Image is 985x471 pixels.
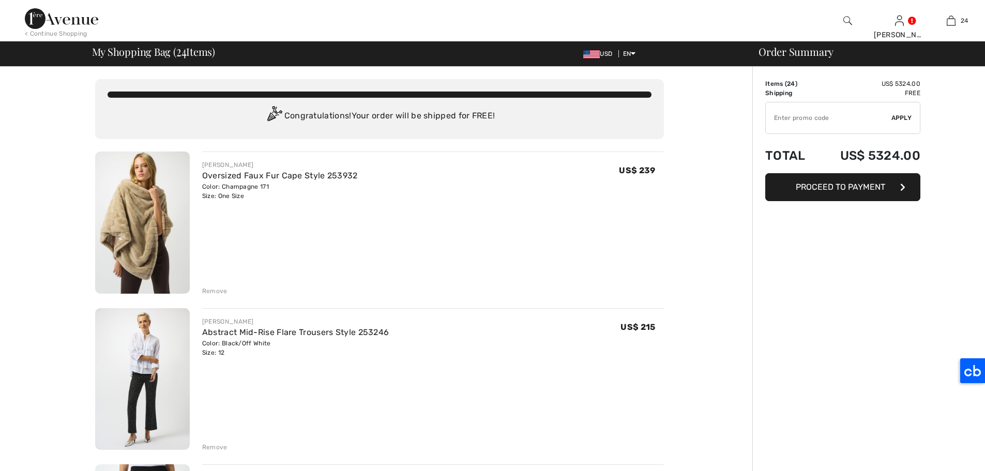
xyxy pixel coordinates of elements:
[25,29,87,38] div: < Continue Shopping
[843,14,852,27] img: search the website
[817,138,920,173] td: US$ 5324.00
[176,44,187,57] span: 24
[92,47,216,57] span: My Shopping Bag ( Items)
[787,80,795,87] span: 24
[817,88,920,98] td: Free
[202,171,358,180] a: Oversized Faux Fur Cape Style 253932
[108,106,651,127] div: Congratulations! Your order will be shipped for FREE!
[583,50,600,58] img: US Dollar
[95,151,190,294] img: Oversized Faux Fur Cape Style 253932
[746,47,979,57] div: Order Summary
[874,29,925,40] div: [PERSON_NAME]
[95,308,190,450] img: Abstract Mid-Rise Flare Trousers Style 253246
[202,327,389,337] a: Abstract Mid-Rise Flare Trousers Style 253246
[796,182,885,192] span: Proceed to Payment
[25,8,98,29] img: 1ère Avenue
[766,102,891,133] input: Promo code
[895,14,904,27] img: My Info
[765,79,817,88] td: Items ( )
[623,50,636,57] span: EN
[264,106,284,127] img: Congratulation2.svg
[891,113,912,123] span: Apply
[620,322,655,332] span: US$ 215
[202,286,228,296] div: Remove
[202,182,358,201] div: Color: Champagne 171 Size: One Size
[583,50,616,57] span: USD
[895,16,904,25] a: Sign In
[202,160,358,170] div: [PERSON_NAME]
[926,14,976,27] a: 24
[817,79,920,88] td: US$ 5324.00
[202,339,389,357] div: Color: Black/Off White Size: 12
[961,16,968,25] span: 24
[947,14,956,27] img: My Bag
[202,443,228,452] div: Remove
[765,173,920,201] button: Proceed to Payment
[765,88,817,98] td: Shipping
[202,317,389,326] div: [PERSON_NAME]
[765,138,817,173] td: Total
[919,440,975,466] iframe: Opens a widget where you can find more information
[619,165,655,175] span: US$ 239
